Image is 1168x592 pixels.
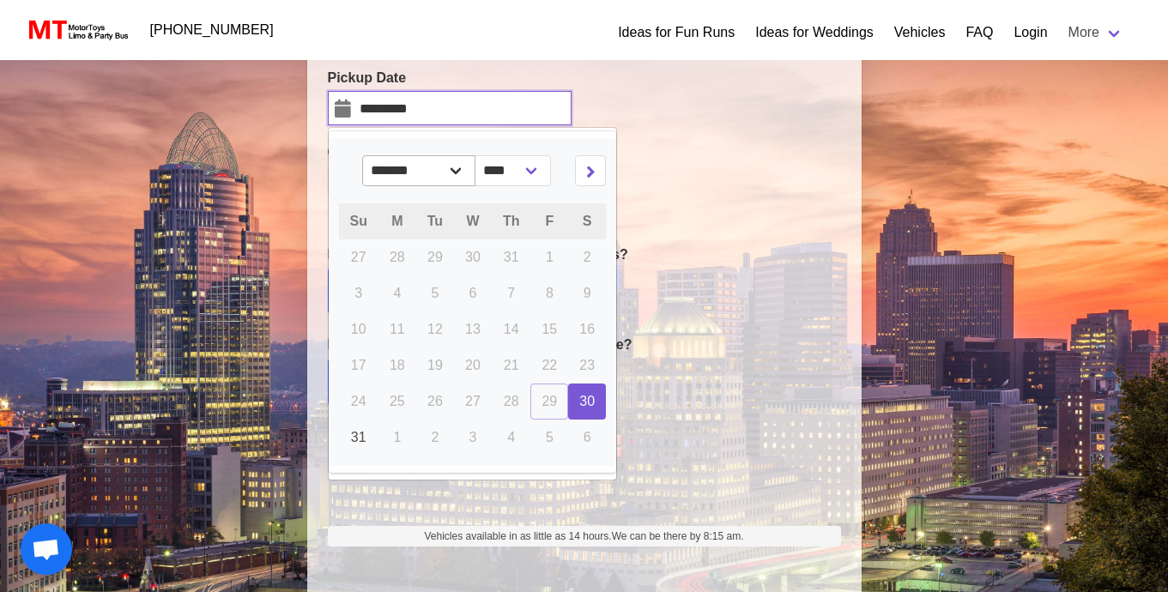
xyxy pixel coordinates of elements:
span: 31 [504,250,519,264]
span: 6 [469,286,477,300]
a: [PHONE_NUMBER] [140,13,284,47]
span: Tu [427,214,443,228]
span: 30 [579,394,595,408]
span: 9 [584,286,591,300]
span: S [583,214,592,228]
span: 14 [504,322,519,336]
a: 30 [568,384,606,420]
span: 26 [427,394,443,408]
a: Vehicles [894,22,946,43]
span: 27 [465,394,481,408]
a: FAQ [965,22,993,43]
label: Pickup Date [328,68,572,88]
span: 3 [354,286,362,300]
span: 15 [542,322,557,336]
span: 11 [390,322,405,336]
span: 5 [546,430,554,444]
span: We can be there by 8:15 am. [612,530,744,542]
span: 2 [584,250,591,264]
a: More [1058,15,1134,50]
span: 2 [431,430,439,444]
span: 19 [427,358,443,372]
span: 20 [465,358,481,372]
span: Vehicles available in as little as 14 hours. [424,529,743,544]
span: 4 [507,430,515,444]
span: 7 [507,286,515,300]
span: 25 [390,394,405,408]
span: 29 [542,394,557,408]
a: Open chat [21,523,72,575]
span: 13 [465,322,481,336]
span: 21 [504,358,519,372]
a: 31 [339,420,378,456]
span: 17 [351,358,366,372]
span: 10 [351,322,366,336]
a: Login [1014,22,1047,43]
span: 12 [427,322,443,336]
span: 8 [546,286,554,300]
span: Th [503,214,520,228]
span: 29 [427,250,443,264]
span: 27 [351,250,366,264]
span: 28 [504,394,519,408]
span: 31 [351,430,366,444]
span: 5 [431,286,439,300]
span: 3 [469,430,477,444]
span: M [391,214,402,228]
img: MotorToys Logo [24,18,130,42]
a: Ideas for Fun Runs [618,22,735,43]
span: 1 [546,250,554,264]
span: Su [350,214,367,228]
span: 6 [584,430,591,444]
span: F [545,214,554,228]
span: 28 [390,250,405,264]
span: 16 [579,322,595,336]
span: 22 [542,358,557,372]
span: 30 [465,250,481,264]
span: 1 [393,430,401,444]
a: Ideas for Weddings [755,22,874,43]
span: 24 [351,394,366,408]
span: 23 [579,358,595,372]
span: 18 [390,358,405,372]
span: 4 [393,286,401,300]
span: W [466,214,479,228]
